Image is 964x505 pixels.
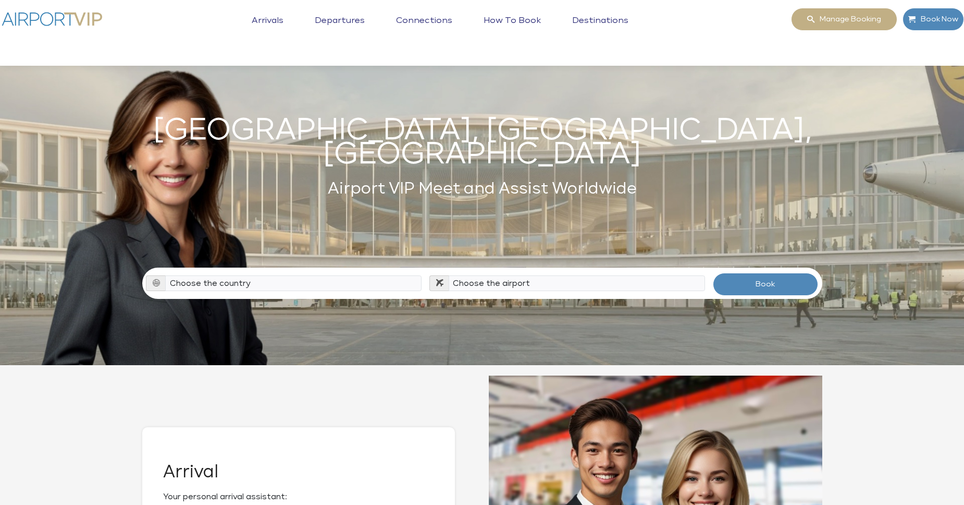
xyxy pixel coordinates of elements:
[142,177,822,201] h2: Airport VIP Meet and Assist Worldwide
[142,119,822,167] h1: [GEOGRAPHIC_DATA], [GEOGRAPHIC_DATA], [GEOGRAPHIC_DATA]
[249,16,286,42] a: Arrivals
[713,273,819,296] button: Book
[791,8,897,31] a: Manage booking
[393,16,455,42] a: Connections
[312,16,367,42] a: Departures
[903,8,964,31] a: Book Now
[570,16,631,42] a: Destinations
[916,8,958,30] span: Book Now
[814,8,881,30] span: Manage booking
[481,16,543,42] a: How to book
[163,464,434,480] h2: Arrival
